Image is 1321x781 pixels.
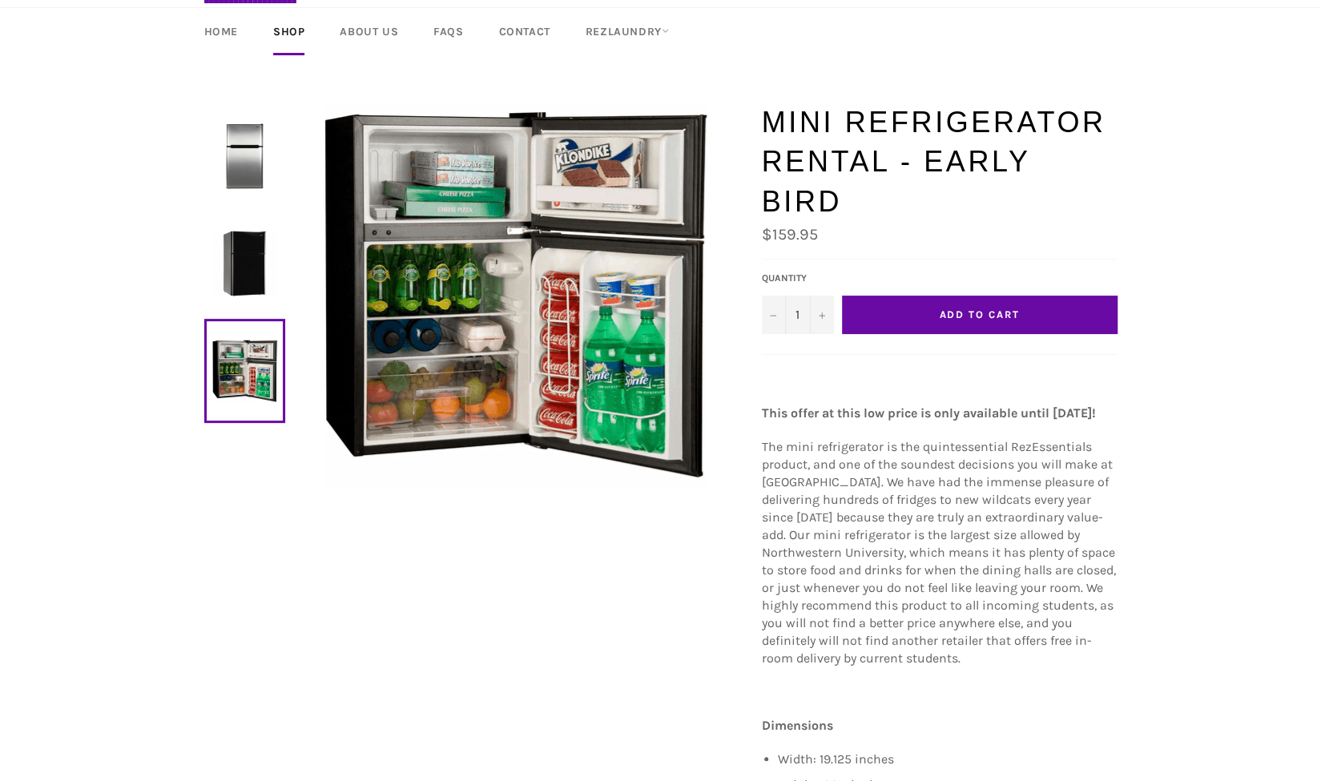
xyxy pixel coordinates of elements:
a: Contact [483,8,566,55]
h1: Mini Refrigerator Rental - Early Bird [762,103,1118,222]
span: Add to Cart [939,308,1019,320]
img: Mini Refrigerator Rental - Early Bird [212,231,277,296]
img: Mini Refrigerator Rental - Early Bird [323,103,707,487]
a: About Us [324,8,414,55]
a: RezLaundry [570,8,685,55]
img: Mini Refrigerator Rental - Early Bird [212,123,277,188]
span: $159.95 [762,225,818,244]
a: FAQs [417,8,479,55]
span: The mini refrigerator is the quintessential RezEssentials product, and one of the soundest decisi... [762,439,1116,666]
button: Decrease quantity [762,296,786,334]
a: Home [188,8,254,55]
a: Shop [257,8,320,55]
button: Add to Cart [842,296,1118,334]
li: Width: 19.125 inches [778,751,1118,768]
strong: This offer at this low price is only available until [DATE]! [762,405,1096,421]
strong: Dimensions [762,718,833,733]
button: Increase quantity [810,296,834,334]
label: Quantity [762,272,834,285]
